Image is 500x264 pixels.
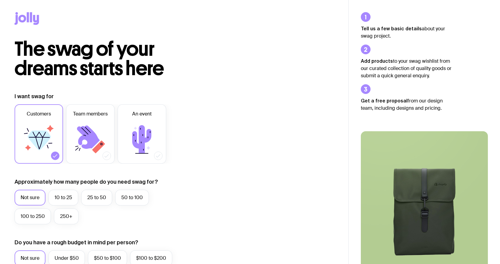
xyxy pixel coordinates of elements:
[73,110,108,118] span: Team members
[361,57,452,79] p: to your swag wishlist from our curated collection of quality goods or submit a quick general enqu...
[15,93,54,100] label: I want swag for
[81,190,112,206] label: 25 to 50
[361,25,452,40] p: about your swag project.
[15,209,51,224] label: 100 to 250
[15,190,45,206] label: Not sure
[115,190,149,206] label: 50 to 100
[361,97,452,112] p: from our design team, including designs and pricing.
[15,178,158,185] label: Approximately how many people do you need swag for?
[361,26,422,31] strong: Tell us a few basic details
[49,190,78,206] label: 10 to 25
[15,37,164,80] span: The swag of your dreams starts here
[54,209,79,224] label: 250+
[361,98,408,103] strong: Get a free proposal
[15,239,138,246] label: Do you have a rough budget in mind per person?
[27,110,51,118] span: Customers
[361,58,393,64] strong: Add products
[132,110,152,118] span: An event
